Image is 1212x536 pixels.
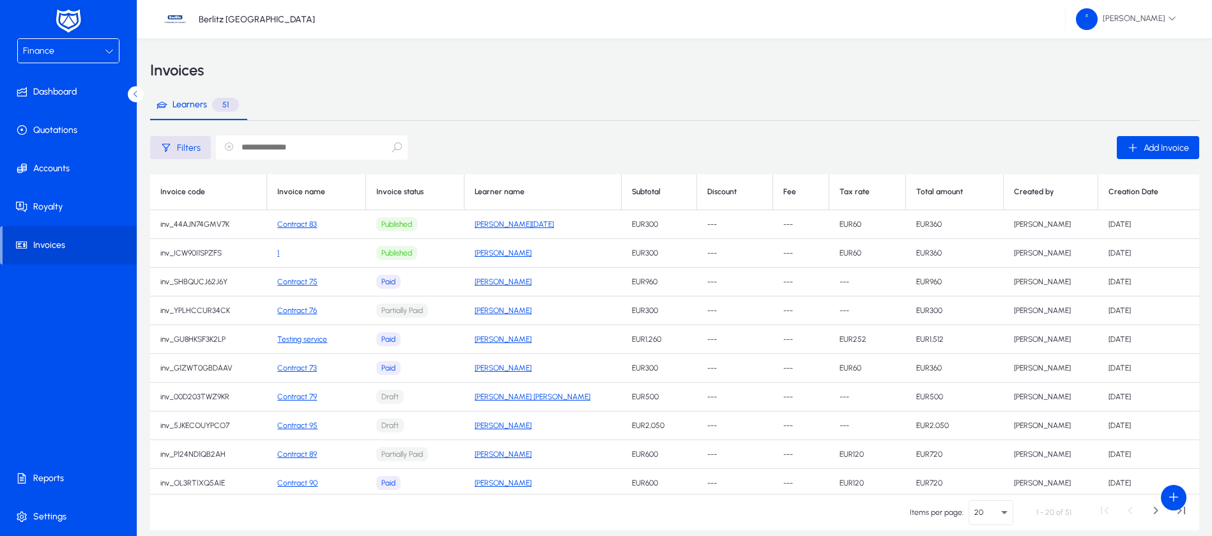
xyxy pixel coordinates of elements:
a: [PERSON_NAME] [475,364,532,372]
mat-paginator: Select page [150,494,1199,530]
ui-money-value: EUR 252 [840,335,866,344]
ui-money-value: EUR 720 [916,450,942,459]
p: 51 [212,98,239,112]
td: [PERSON_NAME] [1004,325,1099,354]
h3: Invoices [150,63,204,78]
span: Draft [376,390,404,404]
td: --- [773,210,829,239]
span: Published [376,246,417,261]
div: Invoice code [160,187,256,197]
ui-money-value: EUR 300 [632,364,658,373]
img: 37.jpg [163,7,187,31]
span: Add Invoice [1144,142,1189,153]
a: [PERSON_NAME] [475,277,532,286]
a: Contract 95 [277,421,318,430]
td: inv_OL3RTIXQ5AIE [150,469,267,498]
td: [DATE] [1098,296,1199,325]
div: Invoice status [376,187,424,197]
a: Contract 79 [277,392,317,401]
span: Settings [3,510,139,523]
td: [PERSON_NAME] [1004,354,1099,383]
ui-money-value: EUR 1,512 [916,335,944,344]
a: Royalty [3,188,139,226]
a: Contract 90 [277,479,318,487]
td: inv_G1ZWT0GBDAAV [150,354,267,383]
td: --- [773,383,829,411]
td: [DATE] [1098,210,1199,239]
img: tab_keywords_by_traffic_grey.svg [127,74,137,84]
span: Quotations [3,124,139,137]
a: Quotations [3,111,139,149]
td: --- [697,354,773,383]
td: --- [829,383,907,411]
a: [PERSON_NAME] [475,450,532,459]
img: tab_domain_overview_orange.svg [35,74,45,84]
td: --- [697,210,773,239]
a: Settings [3,498,139,536]
ui-money-value: EUR 720 [916,479,942,488]
a: [PERSON_NAME][DATE] [475,220,554,229]
td: --- [697,440,773,469]
span: [PERSON_NAME] [1076,8,1176,30]
td: --- [697,268,773,296]
a: [PERSON_NAME] [PERSON_NAME] [475,392,590,401]
a: Contract 83 [277,220,317,229]
td: [DATE] [1098,411,1199,440]
button: Last page [1169,500,1194,525]
td: --- [697,383,773,411]
span: Finance [23,45,54,56]
ui-money-value: EUR 60 [840,364,861,373]
td: inv_ICW90I1SPZFS [150,239,267,268]
td: --- [773,296,829,325]
div: Domain Overview [49,75,114,84]
td: --- [829,296,907,325]
div: Fee [783,187,818,197]
span: Royalty [3,201,139,213]
div: Creation Date [1108,187,1189,197]
td: [PERSON_NAME] [1004,296,1099,325]
td: [PERSON_NAME] [1004,210,1099,239]
ui-money-value: EUR 2,050 [632,421,664,431]
ui-money-value: EUR 360 [916,220,942,229]
div: Discount [707,187,737,197]
img: website_grey.svg [20,33,31,43]
span: Paid [376,476,401,491]
div: Domain: [DOMAIN_NAME] [33,33,141,43]
td: --- [773,440,829,469]
div: Tax rate [840,187,896,197]
ui-money-value: EUR 360 [916,249,942,258]
td: --- [773,469,829,498]
td: [PERSON_NAME] [1004,268,1099,296]
div: Invoice status [376,187,454,197]
td: [DATE] [1098,469,1199,498]
div: Total amount [916,187,993,197]
span: Partially Paid [376,447,428,462]
td: inv_GU8HKSF3K2LP [150,325,267,354]
button: [PERSON_NAME] [1066,8,1186,31]
span: Partially Paid [376,303,428,318]
td: --- [697,325,773,354]
button: Filters [150,136,211,159]
td: --- [773,354,829,383]
td: [DATE] [1098,440,1199,469]
ui-money-value: EUR 2,050 [916,421,949,431]
td: inv_44AJN74GMV7K [150,210,267,239]
a: [PERSON_NAME] [475,249,532,257]
td: --- [697,469,773,498]
a: [PERSON_NAME] [475,421,532,430]
span: Dashboard [3,86,139,98]
ui-money-value: EUR 60 [840,220,861,229]
ui-money-value: EUR 500 [632,392,659,402]
td: [PERSON_NAME] [1004,469,1099,498]
img: white-logo.png [52,8,84,34]
ui-money-value: EUR 600 [632,479,658,488]
div: Fee [783,187,796,197]
div: Subtotal [632,187,686,197]
p: Berlitz [GEOGRAPHIC_DATA] [199,14,315,25]
div: Tax rate [840,187,870,197]
span: Accounts [3,162,139,175]
div: Items per page: [910,506,963,519]
ui-money-value: EUR 600 [632,450,658,459]
a: Add Invoice [1117,136,1199,159]
div: Learner name [475,187,611,197]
